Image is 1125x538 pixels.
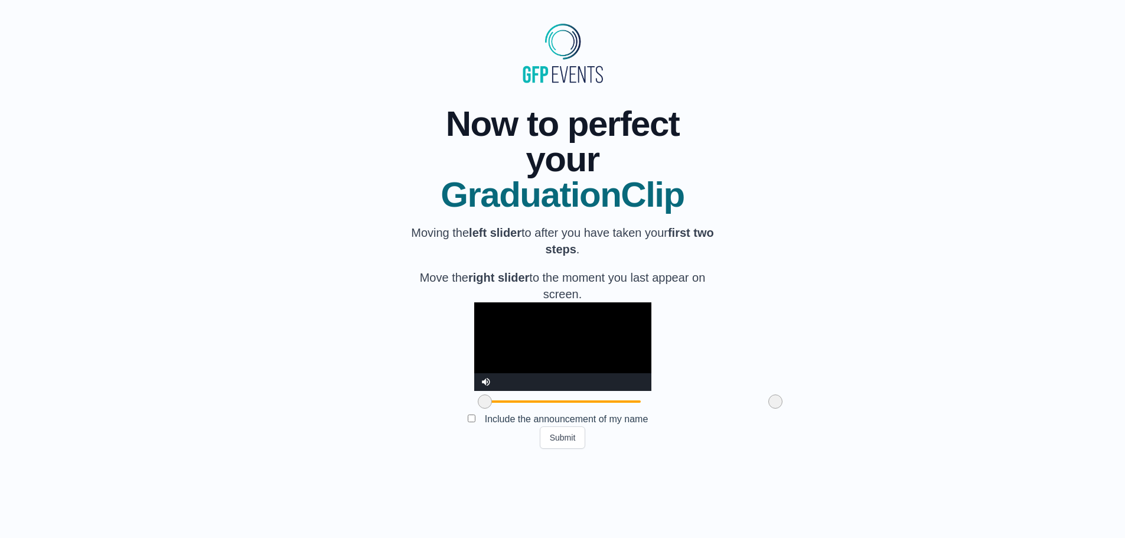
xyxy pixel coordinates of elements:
[469,226,521,239] b: left slider
[407,177,719,213] span: GraduationClip
[519,19,607,87] img: MyGraduationClip
[407,269,719,302] p: Move the to the moment you last appear on screen.
[468,271,529,284] b: right slider
[407,106,719,177] span: Now to perfect your
[474,302,651,391] div: Video Player
[407,224,719,257] p: Moving the to after you have taken your .
[474,373,498,391] button: Mute
[475,409,658,429] label: Include the announcement of my name
[540,426,586,449] button: Submit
